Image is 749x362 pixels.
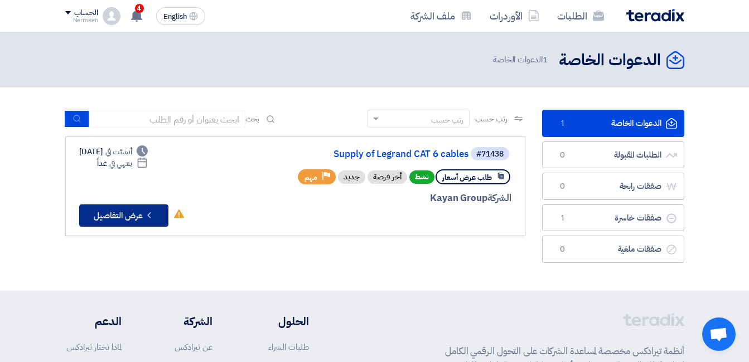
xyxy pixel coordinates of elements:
h2: الدعوات الخاصة [559,50,661,71]
a: صفقات رابحة0 [542,173,684,200]
span: 1 [556,213,569,224]
div: Open chat [702,317,736,351]
div: غداً [97,158,148,169]
span: الشركة [487,191,511,205]
a: طلبات الشراء [268,341,309,353]
span: 0 [556,244,569,255]
div: [DATE] [79,146,148,158]
a: الطلبات المقبولة0 [542,141,684,169]
span: 0 [556,150,569,161]
div: #71438 [476,150,504,158]
span: 1 [556,118,569,129]
button: عرض التفاصيل [79,204,168,227]
div: جديد [338,170,365,184]
li: الحلول [246,313,309,330]
div: رتب حسب [431,114,463,126]
span: 1 [543,53,548,66]
a: الطلبات [548,3,613,29]
li: الشركة [154,313,212,330]
a: صفقات ملغية0 [542,236,684,263]
a: Supply of Legrand CAT 6 cables [245,149,468,159]
div: الحساب [74,8,98,18]
div: Nermeen [65,17,98,23]
span: أنشئت في [105,146,132,158]
a: لماذا تختار تيرادكس [66,341,122,353]
span: طلب عرض أسعار [442,172,492,183]
span: 0 [556,181,569,192]
a: عن تيرادكس [175,341,212,353]
a: ملف الشركة [402,3,481,29]
span: نشط [409,170,434,184]
a: الأوردرات [481,3,548,29]
img: profile_test.png [103,7,120,25]
span: بحث [245,113,260,125]
a: صفقات خاسرة1 [542,204,684,232]
span: ينتهي في [109,158,132,169]
span: English [163,13,187,21]
div: أخر فرصة [368,170,407,184]
a: الدعوات الخاصة1 [542,110,684,137]
div: Kayan Group [243,191,511,206]
img: Teradix logo [626,9,684,22]
span: 4 [135,4,144,13]
button: English [156,7,205,25]
span: رتب حسب [475,113,507,125]
li: الدعم [65,313,122,330]
span: الدعوات الخاصة [493,53,550,66]
span: مهم [305,172,317,183]
input: ابحث بعنوان أو رقم الطلب [89,111,245,128]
